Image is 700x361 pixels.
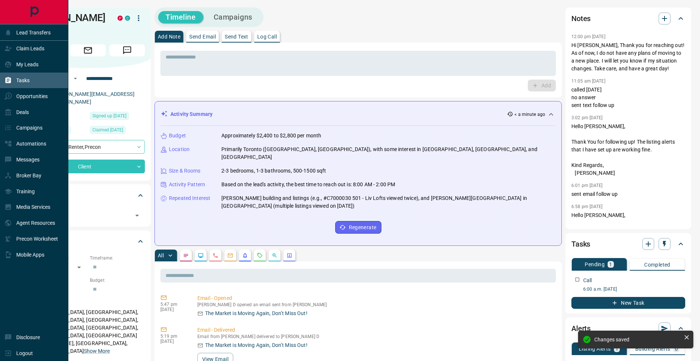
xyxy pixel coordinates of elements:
p: [GEOGRAPHIC_DATA], [GEOGRAPHIC_DATA], [GEOGRAPHIC_DATA], [GEOGRAPHIC_DATA], [GEOGRAPHIC_DATA], [G... [31,306,145,357]
div: Renter , Precon [31,140,145,154]
div: Activity Summary< a minute ago [161,107,555,121]
button: Timeline [158,11,203,23]
svg: Emails [227,253,233,258]
p: Call [583,277,592,284]
p: 6:00 a.m. [DATE] [583,286,685,293]
p: Size & Rooms [169,167,201,175]
p: Send Email [189,34,216,39]
p: Add Note [158,34,180,39]
div: Tags [31,187,145,204]
p: [PERSON_NAME] building and listings (e.g., #C7000030 501 - Liv Lofts viewed twice), and [PERSON_N... [221,194,555,210]
p: 2-3 bedrooms, 1-3 bathrooms, 500-1500 sqft [221,167,326,175]
span: Signed up [DATE] [92,112,126,120]
button: Show More [84,347,110,355]
svg: Requests [257,253,263,258]
svg: Lead Browsing Activity [198,253,204,258]
p: Activity Summary [170,110,213,118]
div: Thu Apr 28 2022 [90,112,145,122]
svg: Notes [183,253,189,258]
div: Alerts [571,320,685,337]
p: 5:47 pm [160,302,186,307]
p: [DATE] [160,339,186,344]
p: Primarily Toronto ([GEOGRAPHIC_DATA], [GEOGRAPHIC_DATA]), with some interest in [GEOGRAPHIC_DATA]... [221,146,555,161]
p: 11:05 am [DATE] [571,78,605,84]
svg: Listing Alerts [242,253,248,258]
h2: Alerts [571,322,591,334]
p: called [DATE] no answer sent text follow up [571,86,685,109]
p: Completed [644,262,670,267]
button: New Task [571,297,685,309]
div: condos.ca [125,16,130,21]
p: The Market is Moving Again, Don’t Miss Out! [205,310,307,317]
p: [DATE] [160,307,186,312]
p: Send Text [225,34,248,39]
button: Open [132,210,142,221]
p: Budget: [90,277,145,284]
p: Based on the lead's activity, the best time to reach out is: 8:00 AM - 2:00 PM [221,181,395,188]
p: 6:01 pm [DATE] [571,183,603,188]
p: 12:00 pm [DATE] [571,34,605,39]
p: Activity Pattern [169,181,205,188]
div: Changes saved [594,337,681,342]
p: Log Call [257,34,277,39]
div: Client [31,160,145,173]
h2: Tasks [571,238,590,250]
p: The Market is Moving Again, Don’t Miss Out! [205,341,307,349]
svg: Agent Actions [286,253,292,258]
div: Notes [571,10,685,27]
p: Hello [PERSON_NAME], Thank you for reaching out and I hope that you are doing well! There have be... [571,211,685,305]
div: Tasks [571,235,685,253]
div: Criteria [31,233,145,250]
p: Timeframe: [90,255,145,261]
p: Email - Opened [197,294,553,302]
p: Budget [169,132,186,140]
svg: Calls [213,253,218,258]
button: Open [71,74,80,83]
svg: Opportunities [272,253,278,258]
p: 6:58 pm [DATE] [571,204,603,209]
p: Hi [PERSON_NAME], Thank you for reaching out! As of now, I do not have any plans of moving to a n... [571,41,685,73]
p: Location [169,146,190,153]
p: Hello [PERSON_NAME], Thank You for following up! The listing alerts that I have set up are workin... [571,123,685,177]
p: Email from [PERSON_NAME] delivered to [PERSON_NAME] D [197,334,553,339]
p: Email - Delivered [197,326,553,334]
p: 3:02 pm [DATE] [571,115,603,120]
p: 5:19 pm [160,334,186,339]
p: sent email follow up [571,190,685,198]
span: Email [70,44,106,56]
p: Approximately $2,400 to $2,800 per month [221,132,321,140]
h1: [PERSON_NAME] D [31,12,106,36]
button: Campaigns [206,11,260,23]
p: All [158,253,164,258]
span: Message [109,44,145,56]
p: < a minute ago [514,111,545,118]
h2: Notes [571,13,591,24]
p: Repeated Interest [169,194,210,202]
button: Regenerate [335,221,381,234]
div: Wed Aug 23 2023 [90,126,145,136]
p: Pending [585,262,605,267]
p: 1 [609,262,612,267]
div: property.ca [118,16,123,21]
p: [PERSON_NAME] D opened an email sent from [PERSON_NAME] [197,302,553,307]
span: Claimed [DATE] [92,126,123,134]
p: Areas Searched: [31,300,145,306]
a: [PERSON_NAME][EMAIL_ADDRESS][DOMAIN_NAME] [51,91,135,105]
